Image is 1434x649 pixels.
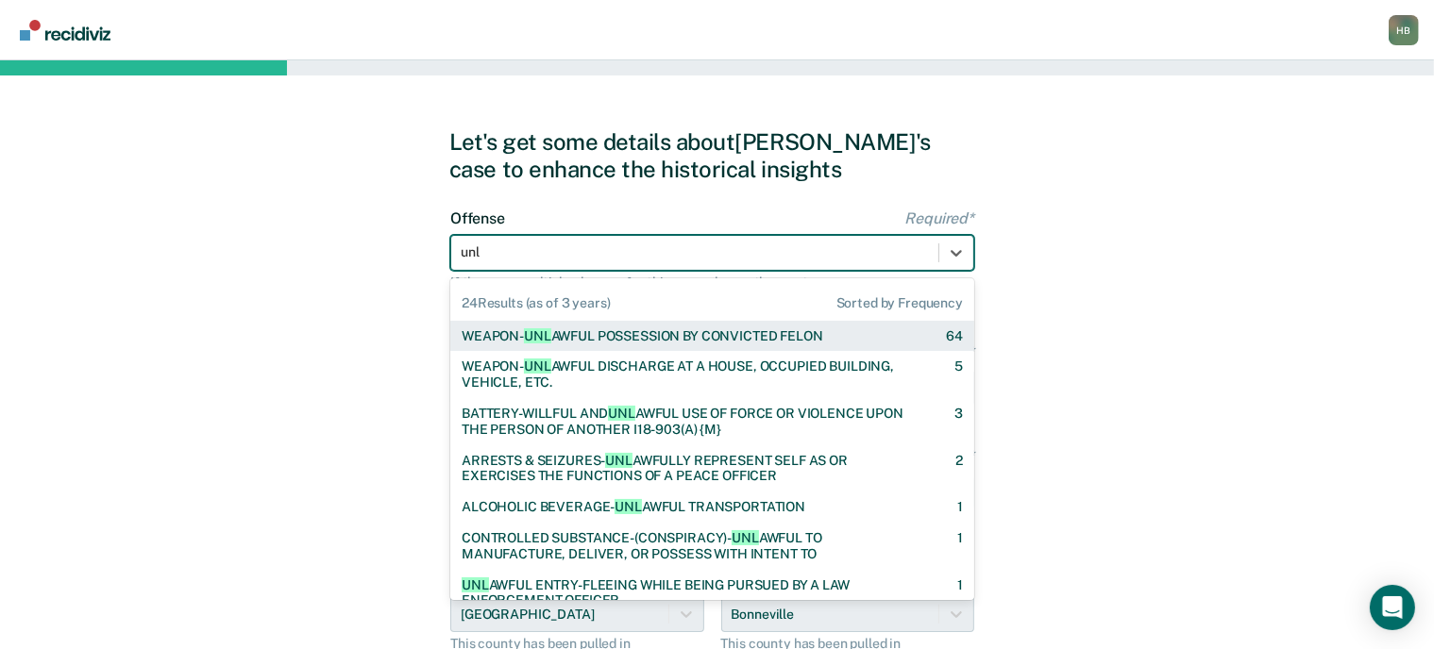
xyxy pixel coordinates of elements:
span: 24 Results (as of 3 years) [462,295,611,311]
span: UNL [608,406,635,421]
button: Profile dropdown button [1389,15,1419,45]
div: 1 [957,530,963,562]
div: AWFUL ENTRY-FLEEING WHILE BEING PURSUED BY A LAW ENFORCEMENT OFFICER [462,577,924,609]
img: Recidiviz [20,20,110,41]
label: Offense [450,209,974,227]
span: UNL [615,499,642,514]
div: 64 [946,328,963,344]
div: CONTROLLED SUBSTANCE-(CONSPIRACY)- AWFUL TO MANUFACTURE, DELIVER, OR POSSESS WITH INTENT TO [462,530,924,562]
div: Let's get some details about [PERSON_NAME]'s case to enhance the historical insights [449,128,985,183]
span: UNL [524,358,551,374]
div: Open Intercom Messenger [1370,585,1415,630]
div: 1 [957,499,963,515]
div: ALCOHOLIC BEVERAGE- AWFUL TRANSPORTATION [462,499,805,515]
span: UNL [524,328,551,343]
div: ARRESTS & SEIZURES- AWFULLY REPRESENT SELF AS OR EXERCISES THE FUNCTIONS OF A PEACE OFFICER [462,453,922,485]
div: H B [1389,15,1419,45]
div: 3 [954,406,963,438]
div: 5 [954,358,963,391]
div: WEAPON- AWFUL DISCHARGE AT A HOUSE, OCCUPIED BUILDING, VEHICLE, ETC. [462,358,921,391]
div: If there are multiple charges for this case, choose the most severe [450,275,974,291]
span: Required* [904,209,974,227]
div: 2 [955,453,963,485]
span: Sorted by Frequency [836,295,963,311]
span: UNL [732,530,759,545]
span: UNL [605,453,633,468]
div: BATTERY-WILLFUL AND AWFUL USE OF FORCE OR VIOLENCE UPON THE PERSON OF ANOTHER I18-903(A) {M} [462,406,921,438]
div: WEAPON- AWFUL POSSESSION BY CONVICTED FELON [462,328,823,344]
span: UNL [462,577,489,592]
div: 1 [957,577,963,609]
